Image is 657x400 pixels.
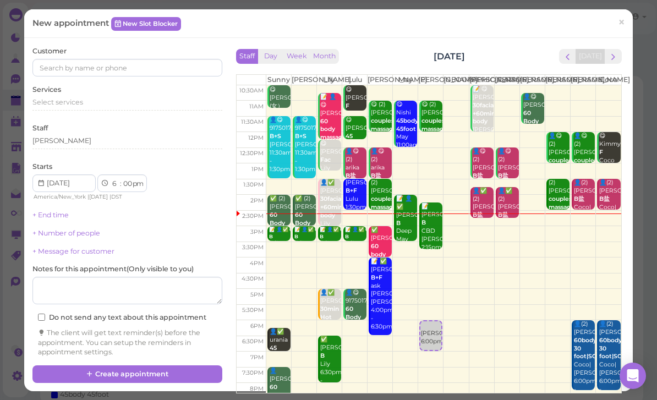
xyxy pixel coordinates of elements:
div: 👤😋 [PERSON_NAME] [PERSON_NAME] 10:45am - 11:45am [523,93,544,167]
b: couples massage [371,117,397,133]
label: Do not send any text about this appointment [38,313,206,322]
div: [PERSON_NAME] 6:00pm [420,321,441,346]
span: New appointment [32,18,111,28]
b: 60body 30 foot|SC [599,337,622,360]
span: 11:30am [241,118,264,125]
div: 📝 👤✅ 6318967894 挨着 [PERSON_NAME]|[PERSON_NAME]|Lulu|Sunny 3:00pm - 3:30pm [345,226,466,261]
div: Open Intercom Messenger [620,363,646,389]
input: Search by name or phone [32,59,222,76]
th: Lily [316,75,342,85]
b: B [345,233,349,239]
b: 60 Body massage [270,211,295,235]
a: New Slot Blocker [111,17,181,30]
span: × [618,15,625,30]
th: [PERSON_NAME] [418,75,444,85]
span: 12pm [248,134,264,141]
div: ✅ [PERSON_NAME] [PERSON_NAME] 3:00pm - 4:00pm [370,226,392,316]
span: 7:30pm [242,369,264,376]
b: 60 body massage in the cave [371,243,397,283]
span: 10:30am [239,87,264,94]
b: 45body 45foot [396,117,418,133]
a: + End time [32,211,69,219]
b: B [269,233,273,239]
b: 60 Body massage [523,109,549,133]
span: 6pm [250,322,264,330]
div: 📝 👤😋 [PERSON_NAME] [DEMOGRAPHIC_DATA], Lily 10:45am - 12:15pm [320,93,341,199]
b: F [599,149,603,156]
b: 60 Body massage [295,211,321,235]
button: [DATE] [576,49,605,64]
span: 4pm [250,260,264,267]
div: 👤(2) [PERSON_NAME] Coco|[PERSON_NAME] 1:30pm - 2:30pm [599,179,621,244]
th: Sunny [266,75,291,85]
div: 👤😋 (2) [PERSON_NAME] [PERSON_NAME]|[PERSON_NAME] 12:00pm - 1:00pm [548,132,570,214]
span: 1:30pm [243,181,264,188]
button: next [605,49,622,64]
div: 😋 (2) [PERSON_NAME] [PERSON_NAME]|[PERSON_NAME] 11:00am - 12:00pm [370,101,392,174]
div: ✅ [PERSON_NAME] Lily 6:30pm - 8:00pm [320,336,341,393]
b: B盐 [473,172,483,179]
span: America/New_York [34,193,86,200]
b: B盐 [574,195,584,202]
div: 👤✅ (2) [PERSON_NAME] [PERSON_NAME]|[PERSON_NAME] 1:45pm - 2:45pm [472,187,494,261]
b: 45 foot massage [270,344,295,368]
button: prev [559,49,576,64]
div: 👤😋 (2) arika [PERSON_NAME]|Lulu 12:30pm - 1:30pm [345,147,366,213]
button: Week [283,49,310,64]
b: Fac [320,156,331,163]
div: 👤😋 (2) [PERSON_NAME] [PERSON_NAME]|[PERSON_NAME] 12:30pm - 1:30pm [472,147,494,221]
div: 👤✅ [PERSON_NAME] Lily 5:00pm - 6:00pm [320,289,341,363]
button: Month [310,49,339,64]
b: B+S [270,133,281,140]
b: B [294,233,298,239]
b: B盐 [473,211,483,218]
b: B [421,219,426,226]
b: B+F [346,187,357,194]
div: ✅ (2) [PERSON_NAME] [PERSON_NAME]|Sunny 2:00pm - 3:00pm [294,195,316,269]
div: 📝 👤✅ [PERSON_NAME] Deep May 2:00pm - 3:30pm [396,195,417,269]
th: Lulu [342,75,368,85]
div: (2) [PERSON_NAME] [PERSON_NAME]|[PERSON_NAME] 1:30pm - 2:30pm [548,179,570,253]
div: 👤😋 (2) [PERSON_NAME] [PERSON_NAME]|[PERSON_NAME] 12:30pm - 1:30pm [497,147,519,221]
div: 📝 😋 [PERSON_NAME] [PERSON_NAME] [PERSON_NAME] 10:30am - 12:00pm [472,85,494,167]
span: 5pm [250,291,264,298]
div: 📝 👤✅ 6318967894 挨着 [PERSON_NAME]|[PERSON_NAME]|Lulu|Sunny 3:00pm - 3:30pm [320,226,441,261]
div: 👤✅ (2) [PERSON_NAME] [PERSON_NAME]|[PERSON_NAME] 1:45pm - 2:45pm [497,187,519,261]
div: 👤(2) [PERSON_NAME] Coco|[PERSON_NAME] 1:30pm - 2:30pm [573,179,595,244]
a: + Message for customer [32,247,114,255]
div: 👤😋 (2) [PERSON_NAME] [PERSON_NAME]|[PERSON_NAME] 12:00pm - 1:00pm [573,132,595,214]
div: [PERSON_NAME] [32,136,91,146]
label: Customer [32,46,67,56]
span: 3pm [250,228,264,235]
div: 😋 [PERSON_NAME] Lulu 11:30am - 12:15pm [345,116,366,190]
input: Do not send any text about this appointment [38,314,45,321]
label: Starts [32,162,52,172]
b: couples massage [421,117,447,133]
div: 📝 ✅ [PERSON_NAME] ask [PERSON_NAME] [PERSON_NAME] 4:00pm - 6:30pm [370,257,392,331]
th: Coco [596,75,621,85]
h2: [DATE] [434,50,465,63]
b: 45 body massage [346,133,371,156]
div: 📝 👤✅ 6318967894 挨着 [PERSON_NAME]|[PERSON_NAME]|Lulu|Sunny 3:00pm - 3:30pm [294,226,415,261]
b: F [346,102,349,109]
span: 5:30pm [242,306,264,314]
b: B盐 [498,172,508,179]
div: 👤😋 9175017466 [PERSON_NAME]|Sunny 11:30am - 1:30pm [269,116,291,173]
b: couples massage [549,195,574,211]
b: B盐 [346,172,356,179]
label: Notes for this appointment ( Only visible to you ) [32,264,194,274]
b: B+S [295,133,306,140]
label: Services [32,85,61,95]
div: [PERSON_NAME] Lulu 1:30pm - 2:30pm [345,179,366,228]
div: 😋 (2) [PERSON_NAME] [PERSON_NAME]|[PERSON_NAME] 11:00am - 12:00pm [421,101,442,174]
span: DST [111,193,122,200]
div: 😋 [PERSON_NAME] Lulu 10:20am - 11:20am [345,86,366,143]
span: 4:30pm [242,275,264,282]
span: 6:30pm [242,338,264,345]
div: 👤✅ [PERSON_NAME] Lily 1:30pm - 3:00pm [320,179,341,253]
span: [DATE] [89,193,108,200]
a: + Number of people [32,229,100,237]
b: couples massage [371,195,397,211]
button: Create appointment [32,365,222,383]
th: [PERSON_NAME] [570,75,595,85]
